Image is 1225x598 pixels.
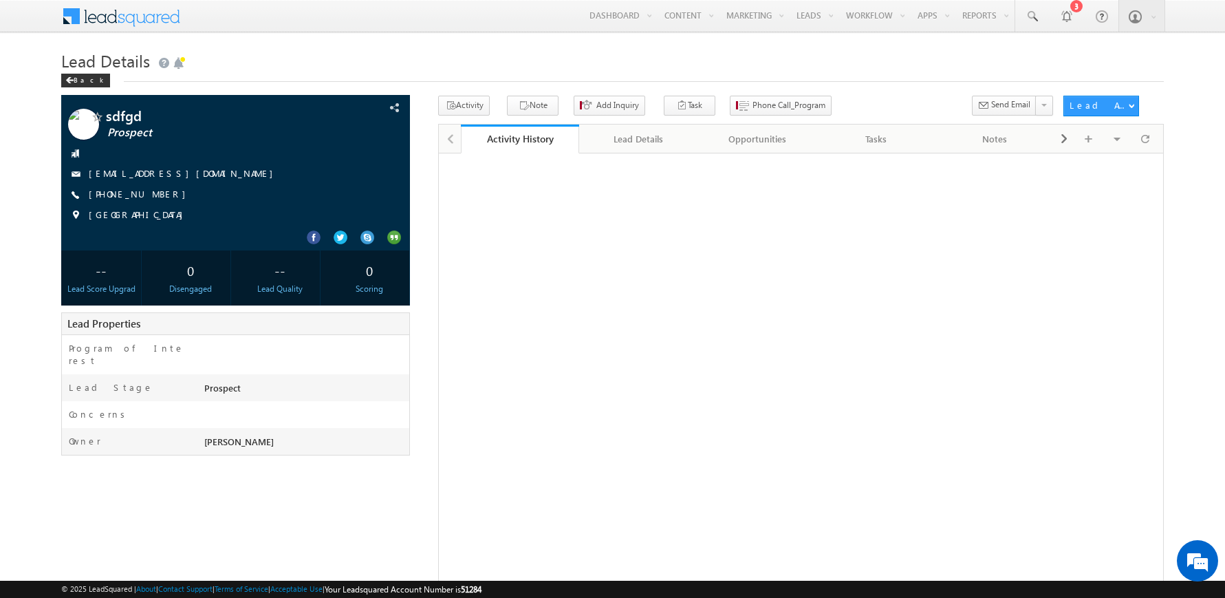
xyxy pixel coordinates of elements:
button: Phone Call_Program [730,96,832,116]
button: Send Email [972,96,1037,116]
span: Add Inquiry [596,99,639,111]
span: © 2025 LeadSquared | | | | | [61,583,481,596]
div: Lead Quality [243,283,316,295]
a: Tasks [817,125,936,153]
div: Prospect [201,381,409,401]
span: Prospect [107,126,325,140]
a: Lead Details [579,125,698,153]
label: Concerns [69,408,130,420]
span: [GEOGRAPHIC_DATA] [89,209,190,222]
div: Notes [947,131,1043,147]
a: Opportunities [698,125,817,153]
div: 0 [154,257,227,283]
a: Terms of Service [215,584,268,593]
span: [PHONE_NUMBER] [89,188,193,202]
a: Activity History [461,125,580,153]
div: Disengaged [154,283,227,295]
span: Your Leadsquared Account Number is [325,584,481,595]
div: -- [243,257,316,283]
button: Lead Actions [1063,96,1139,116]
div: -- [65,257,138,283]
div: Scoring [333,283,406,295]
span: [PERSON_NAME] [204,436,274,447]
label: Lead Stage [69,381,153,394]
span: Lead Properties [67,317,140,330]
button: Note [507,96,559,116]
div: Lead Actions [1070,99,1128,111]
div: Lead Score Upgrad [65,283,138,295]
button: Activity [438,96,490,116]
img: Profile photo [68,109,99,145]
span: 51284 [461,584,481,595]
div: 0 [333,257,406,283]
a: About [136,584,156,593]
div: Activity History [471,132,570,145]
a: Contact Support [158,584,213,593]
div: Lead Details [590,131,686,147]
label: Owner [69,435,101,447]
a: Back [61,73,117,85]
a: Notes [936,125,1055,153]
label: Program of Interest [69,342,188,367]
a: Acceptable Use [270,584,323,593]
span: Phone Call_Program [752,99,825,111]
span: sdfgd [106,109,323,122]
span: Send Email [991,98,1030,111]
div: Opportunities [709,131,805,147]
span: Lead Details [61,50,150,72]
div: Back [61,74,110,87]
a: [EMAIL_ADDRESS][DOMAIN_NAME] [89,167,280,179]
button: Add Inquiry [574,96,645,116]
button: Task [664,96,715,116]
div: Tasks [828,131,924,147]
